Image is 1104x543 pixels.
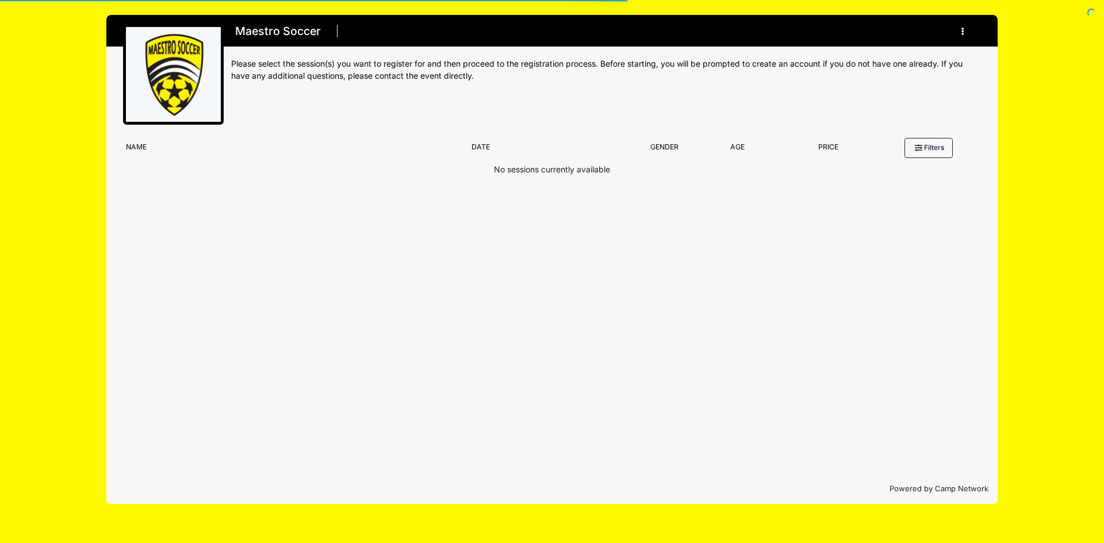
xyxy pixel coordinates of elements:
p: No sessions currently available [494,164,610,176]
div: Age [699,142,776,158]
div: Price [776,142,880,158]
img: logo [131,32,217,118]
div: Date [466,142,630,158]
button: Filters [904,138,953,157]
p: Powered by Camp Network [116,483,988,495]
div: Please select the session(s) you want to register for and then proceed to the registration proces... [231,58,981,82]
div: Name [120,142,465,158]
div: Gender [630,142,699,158]
h1: Maestro Soccer [231,21,324,41]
